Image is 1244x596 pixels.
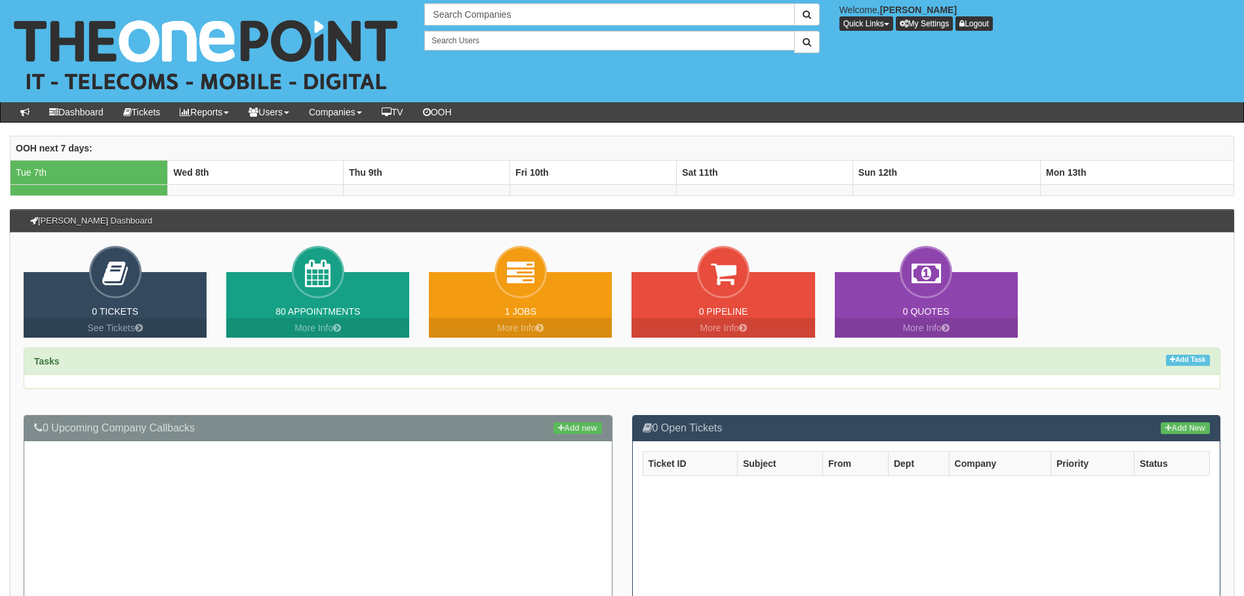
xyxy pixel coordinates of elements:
th: Company [949,451,1051,475]
a: OOH [413,102,462,122]
h3: 0 Upcoming Company Callbacks [34,422,602,434]
strong: Tasks [34,356,60,367]
a: More Info [226,318,409,338]
th: Sun 12th [853,160,1040,184]
th: Subject [737,451,822,475]
a: Users [239,102,299,122]
th: Status [1134,451,1209,475]
button: Quick Links [839,16,893,31]
a: Companies [299,102,372,122]
input: Search Companies [424,3,794,26]
a: More Info [632,318,814,338]
th: Priority [1051,451,1134,475]
a: See Tickets [24,318,207,338]
th: OOH next 7 days: [10,136,1234,160]
a: 0 Tickets [92,306,138,317]
th: Thu 9th [344,160,510,184]
th: From [822,451,888,475]
b: [PERSON_NAME] [880,5,957,15]
th: Fri 10th [510,160,677,184]
input: Search Users [424,31,794,50]
a: More Info [429,318,612,338]
a: 0 Pipeline [699,306,748,317]
a: Add Task [1166,355,1210,366]
a: 80 Appointments [275,306,360,317]
a: Add New [1161,422,1210,434]
th: Sat 11th [677,160,853,184]
th: Ticket ID [643,451,737,475]
a: More Info [835,318,1018,338]
h3: [PERSON_NAME] Dashboard [24,210,159,232]
a: 1 Jobs [505,306,536,317]
a: Logout [955,16,993,31]
td: Tue 7th [10,160,168,184]
a: Dashboard [39,102,113,122]
a: 0 Quotes [903,306,950,317]
th: Mon 13th [1041,160,1234,184]
div: Welcome, [830,3,1244,31]
a: Tickets [113,102,171,122]
h3: 0 Open Tickets [643,422,1211,434]
th: Wed 8th [168,160,344,184]
th: Dept [888,451,949,475]
a: Reports [170,102,239,122]
a: My Settings [896,16,953,31]
a: Add new [553,422,601,434]
a: TV [372,102,413,122]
